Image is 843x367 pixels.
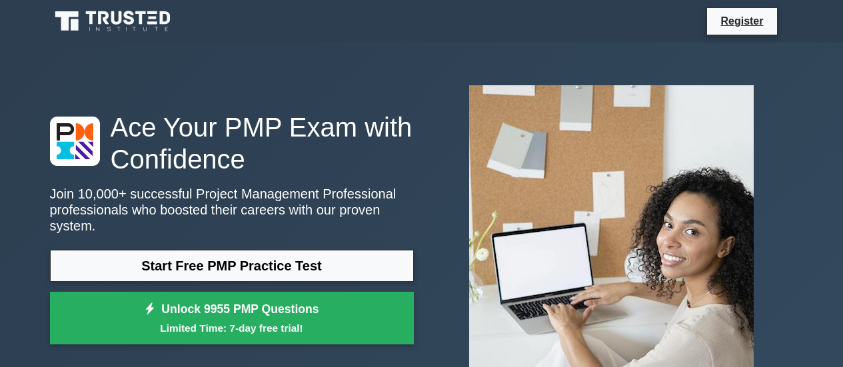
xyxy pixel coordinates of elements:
h1: Ace Your PMP Exam with Confidence [50,111,414,175]
a: Start Free PMP Practice Test [50,250,414,282]
p: Join 10,000+ successful Project Management Professional professionals who boosted their careers w... [50,186,414,234]
small: Limited Time: 7-day free trial! [67,320,397,336]
a: Register [712,13,771,29]
a: Unlock 9955 PMP QuestionsLimited Time: 7-day free trial! [50,292,414,345]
